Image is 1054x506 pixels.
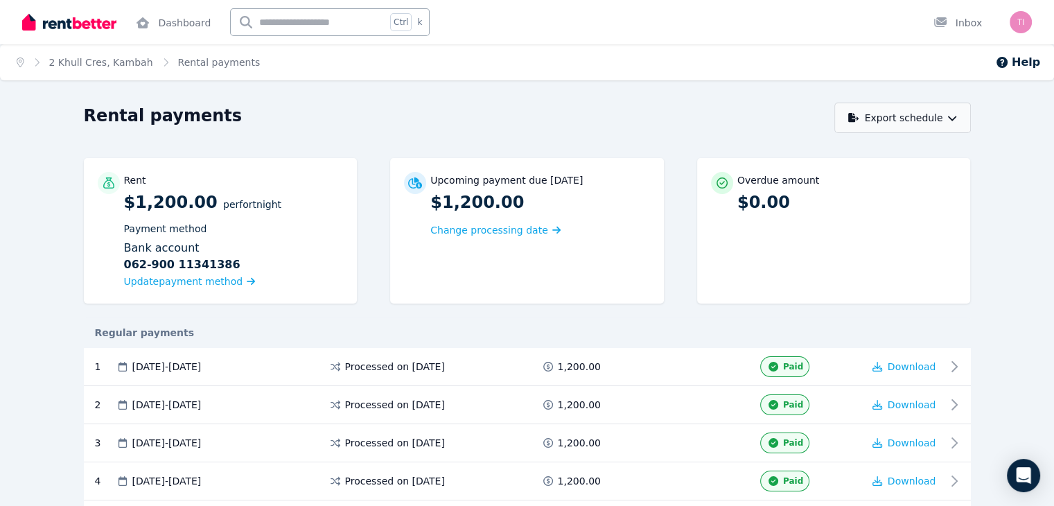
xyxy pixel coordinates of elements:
p: $1,200.00 [430,191,650,213]
span: 1,200.00 [558,474,601,488]
div: Regular payments [84,326,971,340]
span: [DATE] - [DATE] [132,398,202,412]
span: Processed on [DATE] [345,474,445,488]
div: 3 [95,433,116,453]
span: [DATE] - [DATE] [132,360,202,374]
div: 1 [95,356,116,377]
button: Export schedule [834,103,971,133]
span: Paid [783,361,803,372]
div: Bank account [124,240,344,273]
span: Download [888,437,936,448]
span: [DATE] - [DATE] [132,436,202,450]
button: Download [872,398,936,412]
p: $0.00 [737,191,957,213]
p: Rent [124,173,146,187]
span: Paid [783,476,803,487]
div: 2 [95,394,116,415]
span: k [417,17,422,28]
span: Change processing date [430,223,548,237]
span: Processed on [DATE] [345,436,445,450]
a: 2 Khull Cres, Kambah [49,57,153,68]
h1: Rental payments [84,105,243,127]
span: Rental payments [178,55,261,69]
div: Inbox [933,16,982,30]
button: Help [995,54,1040,71]
img: Tinotenda Kandare [1010,11,1032,33]
button: Download [872,436,936,450]
span: Paid [783,437,803,448]
span: Download [888,399,936,410]
span: Download [888,361,936,372]
span: Processed on [DATE] [345,360,445,374]
img: RentBetter [22,12,116,33]
span: Download [888,476,936,487]
b: 062-900 11341386 [124,256,240,273]
span: 1,200.00 [558,398,601,412]
span: 1,200.00 [558,360,601,374]
span: Ctrl [390,13,412,31]
span: [DATE] - [DATE] [132,474,202,488]
span: Processed on [DATE] [345,398,445,412]
span: 1,200.00 [558,436,601,450]
span: per Fortnight [223,199,281,210]
button: Download [872,360,936,374]
button: Download [872,474,936,488]
a: Change processing date [430,223,561,237]
span: Paid [783,399,803,410]
span: Update payment method [124,276,243,287]
p: Payment method [124,222,344,236]
p: $1,200.00 [124,191,344,290]
div: Open Intercom Messenger [1007,459,1040,492]
div: 4 [95,471,116,491]
p: Upcoming payment due [DATE] [430,173,583,187]
p: Overdue amount [737,173,819,187]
